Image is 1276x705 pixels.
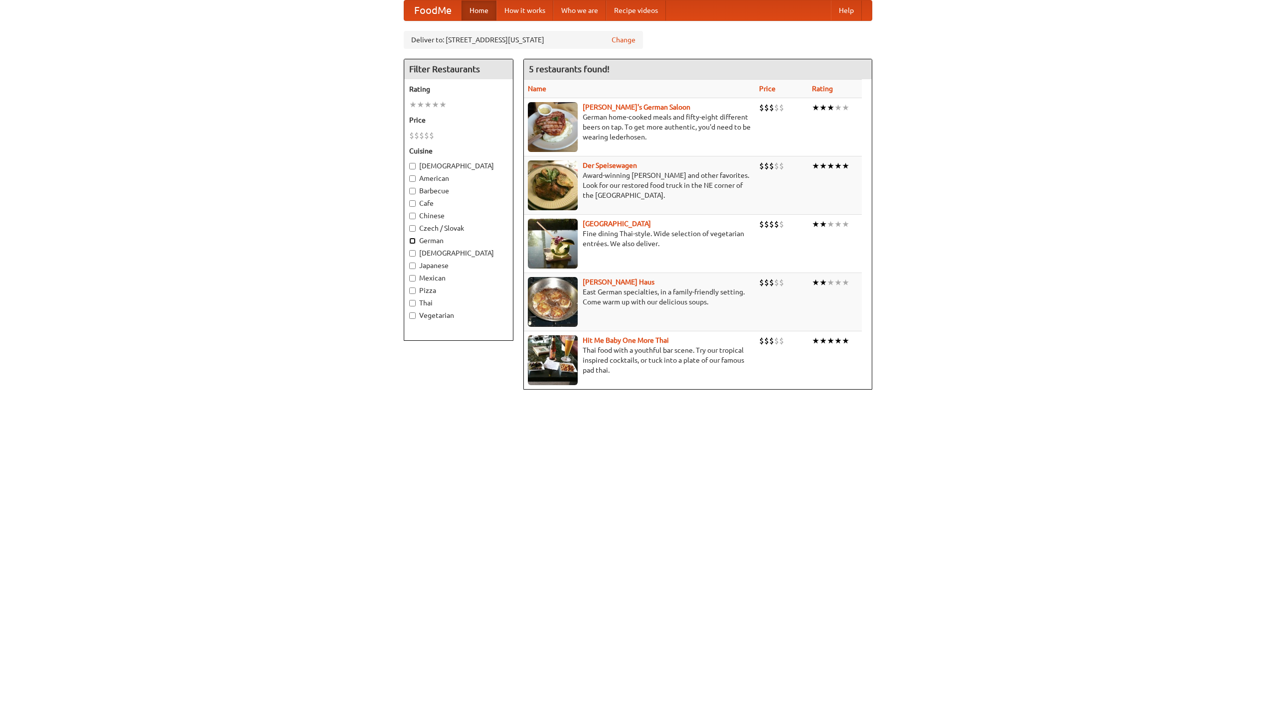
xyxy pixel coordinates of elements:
li: $ [759,102,764,113]
a: Who we are [553,0,606,20]
li: ★ [432,99,439,110]
label: American [409,173,508,183]
h5: Cuisine [409,146,508,156]
input: Mexican [409,275,416,282]
input: Chinese [409,213,416,219]
li: $ [774,335,779,346]
li: $ [764,335,769,346]
a: Der Speisewagen [583,161,637,169]
li: $ [759,277,764,288]
input: Barbecue [409,188,416,194]
p: German home-cooked meals and fifty-eight different beers on tap. To get more authentic, you'd nee... [528,112,751,142]
a: Help [831,0,862,20]
li: $ [414,130,419,141]
a: Change [612,35,636,45]
li: $ [774,102,779,113]
input: Pizza [409,287,416,294]
li: $ [764,277,769,288]
label: German [409,236,508,246]
div: Deliver to: [STREET_ADDRESS][US_STATE] [404,31,643,49]
label: Japanese [409,261,508,271]
li: ★ [842,219,849,230]
a: Price [759,85,776,93]
li: ★ [834,277,842,288]
h5: Price [409,115,508,125]
li: $ [759,160,764,171]
img: speisewagen.jpg [528,160,578,210]
li: $ [764,160,769,171]
li: $ [779,219,784,230]
li: ★ [812,102,819,113]
input: Vegetarian [409,312,416,319]
input: [DEMOGRAPHIC_DATA] [409,163,416,169]
li: $ [769,160,774,171]
a: [PERSON_NAME]'s German Saloon [583,103,690,111]
li: $ [424,130,429,141]
li: ★ [439,99,447,110]
a: How it works [496,0,553,20]
img: satay.jpg [528,219,578,269]
li: ★ [842,160,849,171]
li: $ [759,335,764,346]
li: $ [764,102,769,113]
img: kohlhaus.jpg [528,277,578,327]
ng-pluralize: 5 restaurants found! [529,64,610,74]
li: $ [419,130,424,141]
label: Barbecue [409,186,508,196]
li: ★ [827,102,834,113]
li: $ [769,219,774,230]
p: Award-winning [PERSON_NAME] and other favorites. Look for our restored food truck in the NE corne... [528,170,751,200]
a: [GEOGRAPHIC_DATA] [583,220,651,228]
li: ★ [812,277,819,288]
p: Thai food with a youthful bar scene. Try our tropical inspired cocktails, or tuck into a plate of... [528,345,751,375]
li: $ [764,219,769,230]
label: [DEMOGRAPHIC_DATA] [409,161,508,171]
li: $ [779,335,784,346]
li: $ [759,219,764,230]
li: $ [769,277,774,288]
img: babythai.jpg [528,335,578,385]
li: ★ [834,160,842,171]
li: ★ [819,219,827,230]
li: $ [429,130,434,141]
li: $ [779,102,784,113]
li: $ [779,277,784,288]
li: ★ [812,160,819,171]
li: ★ [409,99,417,110]
a: Rating [812,85,833,93]
li: ★ [812,335,819,346]
li: ★ [834,102,842,113]
label: [DEMOGRAPHIC_DATA] [409,248,508,258]
li: ★ [819,277,827,288]
li: $ [774,160,779,171]
li: ★ [842,102,849,113]
input: Thai [409,300,416,306]
label: Pizza [409,285,508,295]
li: ★ [827,277,834,288]
li: ★ [842,277,849,288]
a: [PERSON_NAME] Haus [583,278,654,286]
label: Vegetarian [409,310,508,320]
img: esthers.jpg [528,102,578,152]
a: FoodMe [404,0,462,20]
a: Recipe videos [606,0,666,20]
li: $ [774,219,779,230]
input: American [409,175,416,182]
li: ★ [827,219,834,230]
li: $ [769,335,774,346]
label: Mexican [409,273,508,283]
p: Fine dining Thai-style. Wide selection of vegetarian entrées. We also deliver. [528,229,751,249]
label: Czech / Slovak [409,223,508,233]
li: ★ [819,102,827,113]
input: [DEMOGRAPHIC_DATA] [409,250,416,257]
h4: Filter Restaurants [404,59,513,79]
li: ★ [827,160,834,171]
li: ★ [424,99,432,110]
li: $ [409,130,414,141]
label: Thai [409,298,508,308]
h5: Rating [409,84,508,94]
li: ★ [834,219,842,230]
